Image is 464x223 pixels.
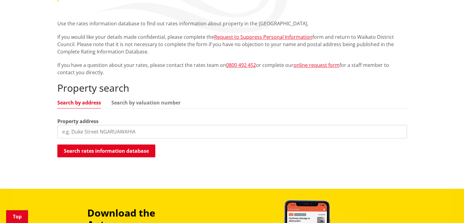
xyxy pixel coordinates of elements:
[57,100,101,105] a: Search by address
[6,210,28,223] a: Top
[57,118,99,125] label: Property address
[111,100,181,105] a: Search by valuation number
[57,125,407,138] input: e.g. Duke Street NGARUAWAHIA
[293,62,340,68] a: online request form
[436,197,458,219] iframe: Messenger Launcher
[57,61,407,76] p: If you have a question about your rates, please contact the rates team on or complete our for a s...
[57,144,155,157] button: Search rates information database
[226,62,256,68] a: 0800 492 452
[57,33,407,55] p: If you would like your details made confidential, please complete the form and return to Waikato ...
[214,34,312,40] a: Request to Suppress Personal Information
[57,82,407,94] h2: Property search
[57,20,407,27] p: Use the rates information database to find out rates information about property in the [GEOGRAPHI...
